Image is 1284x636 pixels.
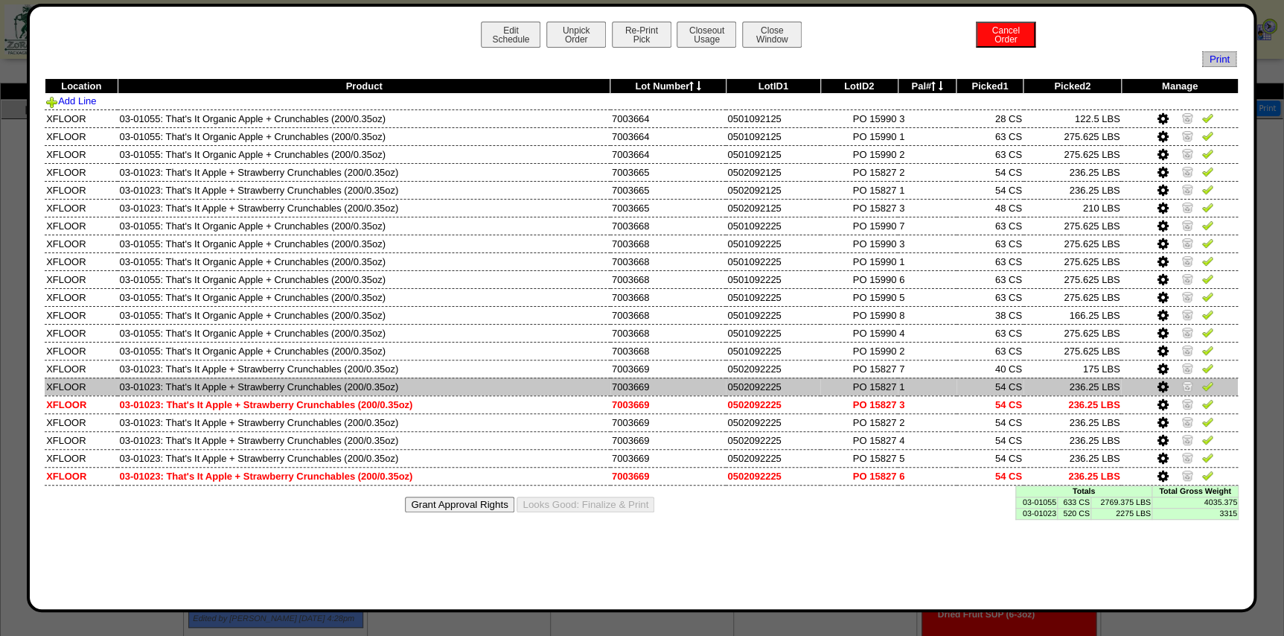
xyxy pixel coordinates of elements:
[517,497,654,512] button: Looks Good: Finalize & Print
[956,467,1023,485] td: 54 CS
[820,252,898,270] td: PO 15990
[1181,255,1193,267] img: Zero Item and Verify
[45,306,118,324] td: XFLOOR
[118,360,610,378] td: 03-01023: That's It Apple + Strawberry Crunchables (200/0.35oz)
[898,217,956,235] td: 7
[820,145,898,163] td: PO 15990
[45,270,118,288] td: XFLOOR
[118,181,610,199] td: 03-01023: That's It Apple + Strawberry Crunchables (200/0.35oz)
[1181,416,1193,427] img: Zero Item and Verify
[820,395,898,413] td: PO 15827
[1201,273,1213,284] img: Verify Pick
[898,467,956,485] td: 6
[610,324,726,342] td: 7003668
[1023,79,1122,94] th: Picked2
[726,306,820,324] td: 0501092225
[820,449,898,467] td: PO 15827
[898,306,956,324] td: 8
[1057,508,1090,519] td: 520 CS
[898,181,956,199] td: 1
[610,181,726,199] td: 7003665
[726,360,820,378] td: 0502092225
[610,145,726,163] td: 7003664
[726,145,820,163] td: 0501092125
[1201,255,1213,267] img: Verify Pick
[1121,79,1238,94] th: Manage
[45,79,118,94] th: Location
[898,431,956,449] td: 4
[726,467,820,485] td: 0502092225
[1023,431,1122,449] td: 236.25 LBS
[610,395,726,413] td: 7003669
[726,324,820,342] td: 0501092225
[726,413,820,431] td: 0502092225
[1201,183,1213,195] img: Verify Pick
[898,270,956,288] td: 6
[956,324,1023,342] td: 63 CS
[898,449,956,467] td: 5
[118,217,610,235] td: 03-01055: That's It Organic Apple + Crunchables (200/0.35oz)
[726,235,820,252] td: 0501092225
[45,449,118,467] td: XFLOOR
[1023,360,1122,378] td: 175 LBS
[956,127,1023,145] td: 63 CS
[118,127,610,145] td: 03-01055: That's It Organic Apple + Crunchables (200/0.35oz)
[898,109,956,127] td: 3
[1023,467,1122,485] td: 236.25 LBS
[820,109,898,127] td: PO 15990
[726,395,820,413] td: 0502092225
[1090,508,1152,519] td: 2275 LBS
[1023,378,1122,395] td: 236.25 LBS
[610,431,726,449] td: 7003669
[820,181,898,199] td: PO 15827
[1090,497,1152,508] td: 2769.375 LBS
[956,449,1023,467] td: 54 CS
[1201,201,1213,213] img: Verify Pick
[1201,416,1213,427] img: Verify Pick
[898,395,956,413] td: 3
[118,235,610,252] td: 03-01055: That's It Organic Apple + Crunchables (200/0.35oz)
[820,79,898,94] th: LotID2
[1181,344,1193,356] img: Zero Item and Verify
[118,306,610,324] td: 03-01055: That's It Organic Apple + Crunchables (200/0.35oz)
[610,217,726,235] td: 7003668
[1181,362,1193,374] img: Zero Item and Verify
[1023,163,1122,181] td: 236.25 LBS
[1152,508,1238,519] td: 3315
[1015,486,1152,497] td: Totals
[726,449,820,467] td: 0502092225
[820,378,898,395] td: PO 15827
[726,163,820,181] td: 0502092125
[1181,201,1193,213] img: Zero Item and Verify
[45,342,118,360] td: XFLOOR
[45,467,118,485] td: XFLOOR
[610,127,726,145] td: 7003664
[898,378,956,395] td: 1
[1181,219,1193,231] img: Zero Item and Verify
[820,163,898,181] td: PO 15827
[45,181,118,199] td: XFLOOR
[1023,145,1122,163] td: 275.625 LBS
[820,127,898,145] td: PO 15990
[1152,497,1238,508] td: 4035.375
[820,342,898,360] td: PO 15990
[956,306,1023,324] td: 38 CS
[898,127,956,145] td: 1
[956,252,1023,270] td: 63 CS
[118,252,610,270] td: 03-01055: That's It Organic Apple + Crunchables (200/0.35oz)
[1057,497,1090,508] td: 633 CS
[1201,362,1213,374] img: Verify Pick
[610,413,726,431] td: 7003669
[956,79,1023,94] th: Picked1
[118,109,610,127] td: 03-01055: That's It Organic Apple + Crunchables (200/0.35oz)
[820,270,898,288] td: PO 15990
[726,217,820,235] td: 0501092225
[820,288,898,306] td: PO 15990
[820,324,898,342] td: PO 15990
[898,79,956,94] th: Pal#
[610,252,726,270] td: 7003668
[898,360,956,378] td: 7
[898,252,956,270] td: 1
[1201,433,1213,445] img: Verify Pick
[118,288,610,306] td: 03-01055: That's It Organic Apple + Crunchables (200/0.35oz)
